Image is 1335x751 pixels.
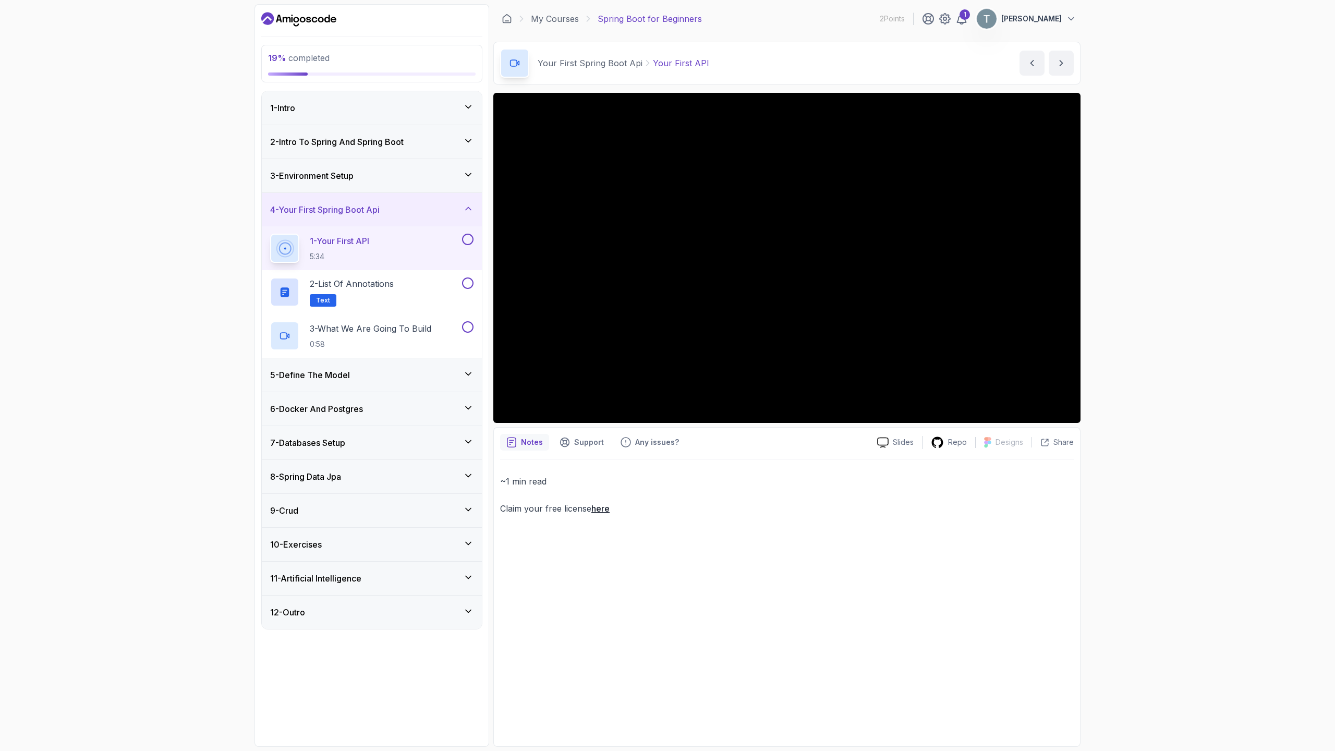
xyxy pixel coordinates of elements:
[270,234,474,263] button: 1-Your First API5:34
[591,503,610,514] a: here
[996,437,1023,447] p: Designs
[261,11,336,28] a: Dashboard
[270,538,322,551] h3: 10 - Exercises
[262,494,482,527] button: 9-Crud
[270,403,363,415] h3: 6 - Docker And Postgres
[1053,437,1074,447] p: Share
[1031,437,1074,447] button: Share
[1001,14,1062,24] p: [PERSON_NAME]
[310,322,431,335] p: 3 - What We Are Going To Build
[521,437,543,447] p: Notes
[270,504,298,517] h3: 9 - Crud
[262,159,482,192] button: 3-Environment Setup
[653,57,709,69] p: Your First API
[538,57,642,69] p: Your First Spring Boot Api
[614,434,685,451] button: Feedback button
[500,474,1074,489] p: ~1 min read
[262,460,482,493] button: 8-Spring Data Jpa
[270,321,474,350] button: 3-What We Are Going To Build0:58
[316,296,330,305] span: Text
[553,434,610,451] button: Support button
[500,434,549,451] button: notes button
[310,235,369,247] p: 1 - Your First API
[270,437,345,449] h3: 7 - Databases Setup
[262,392,482,426] button: 6-Docker And Postgres
[502,14,512,24] a: Dashboard
[1049,51,1074,76] button: next content
[262,596,482,629] button: 12-Outro
[635,437,679,447] p: Any issues?
[923,436,975,449] a: Repo
[1020,51,1045,76] button: previous content
[493,93,1081,423] iframe: 1 - Your First API
[960,9,970,20] div: 1
[270,606,305,619] h3: 12 - Outro
[270,203,380,216] h3: 4 - Your First Spring Boot Api
[270,277,474,307] button: 2-List of AnnotationsText
[270,470,341,483] h3: 8 - Spring Data Jpa
[955,13,968,25] a: 1
[268,53,286,63] span: 19 %
[574,437,604,447] p: Support
[893,437,914,447] p: Slides
[976,8,1076,29] button: user profile image[PERSON_NAME]
[262,358,482,392] button: 5-Define The Model
[869,437,922,448] a: Slides
[262,125,482,159] button: 2-Intro To Spring And Spring Boot
[310,277,394,290] p: 2 - List of Annotations
[270,136,404,148] h3: 2 - Intro To Spring And Spring Boot
[262,426,482,459] button: 7-Databases Setup
[310,251,369,262] p: 5:34
[262,562,482,595] button: 11-Artificial Intelligence
[268,53,330,63] span: completed
[270,572,361,585] h3: 11 - Artificial Intelligence
[270,102,295,114] h3: 1 - Intro
[598,13,702,25] p: Spring Boot for Beginners
[310,339,431,349] p: 0:58
[262,193,482,226] button: 4-Your First Spring Boot Api
[948,437,967,447] p: Repo
[977,9,997,29] img: user profile image
[270,169,354,182] h3: 3 - Environment Setup
[262,91,482,125] button: 1-Intro
[500,501,1074,516] p: Claim your free license
[880,14,905,24] p: 2 Points
[531,13,579,25] a: My Courses
[262,528,482,561] button: 10-Exercises
[270,369,350,381] h3: 5 - Define The Model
